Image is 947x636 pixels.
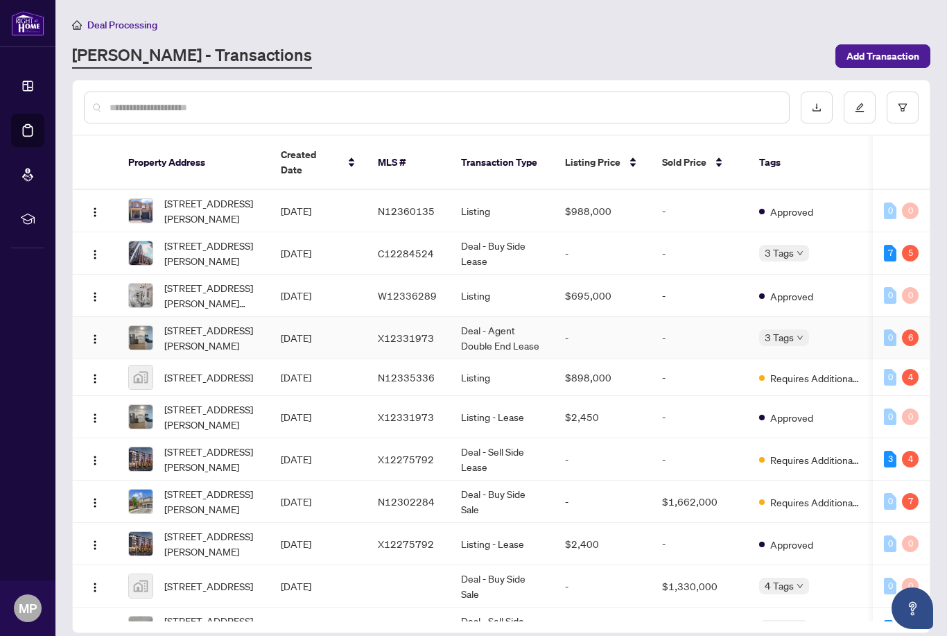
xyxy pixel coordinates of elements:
[565,205,611,217] span: $988,000
[812,103,822,112] span: download
[87,19,157,31] span: Deal Processing
[651,565,748,608] td: $1,330,000
[898,103,907,112] span: filter
[129,532,153,556] img: thumbnail-img
[770,204,813,219] span: Approved
[565,453,568,465] span: -
[797,583,803,590] span: down
[164,528,259,559] span: [STREET_ADDRESS][PERSON_NAME]
[565,155,620,170] span: Listing Price
[89,249,101,260] img: Logo
[902,329,919,346] div: 6
[89,334,101,345] img: Logo
[281,147,339,178] span: Created Date
[902,535,919,552] div: 0
[164,323,259,353] span: [STREET_ADDRESS][PERSON_NAME]
[765,245,794,261] span: 3 Tags
[378,332,434,344] span: X12331973
[281,332,311,344] span: [DATE]
[164,402,259,432] span: [STREET_ADDRESS][PERSON_NAME]
[748,136,871,190] th: Tags
[84,406,106,428] button: Logo
[450,317,554,359] td: Deal - Agent Double End Lease
[84,327,106,349] button: Logo
[89,455,101,466] img: Logo
[84,490,106,513] button: Logo
[651,317,748,359] td: -
[902,409,919,425] div: 0
[129,447,153,471] img: thumbnail-img
[129,326,153,350] img: thumbnail-img
[378,247,434,259] span: C12284524
[651,359,748,396] td: -
[281,289,311,302] span: [DATE]
[662,155,706,170] span: Sold Price
[281,205,311,217] span: [DATE]
[855,103,865,112] span: edit
[450,136,554,190] th: Transaction Type
[651,438,748,481] td: -
[84,448,106,470] button: Logo
[450,190,554,232] td: Listing
[565,247,568,259] span: -
[770,370,860,386] span: Requires Additional Docs
[770,452,860,467] span: Requires Additional Docs
[129,284,153,307] img: thumbnail-img
[651,396,748,438] td: -
[450,438,554,481] td: Deal - Sell Side Lease
[129,405,153,429] img: thumbnail-img
[164,578,253,594] span: [STREET_ADDRESS]
[129,366,153,389] img: thumbnail-img
[281,411,311,423] span: [DATE]
[884,369,896,386] div: 0
[450,232,554,275] td: Deal - Buy Side Lease
[902,578,919,594] div: 0
[651,275,748,317] td: -
[884,578,896,594] div: 0
[281,538,311,550] span: [DATE]
[884,535,896,552] div: 0
[378,371,435,384] span: N12335336
[902,493,919,510] div: 7
[902,245,919,261] div: 5
[801,92,833,123] button: download
[84,366,106,388] button: Logo
[164,486,259,517] span: [STREET_ADDRESS][PERSON_NAME]
[11,10,44,36] img: logo
[770,289,813,304] span: Approved
[378,205,435,217] span: N12360135
[902,451,919,467] div: 4
[378,538,434,550] span: X12275792
[797,250,803,257] span: down
[89,413,101,424] img: Logo
[565,289,611,302] span: $695,000
[884,245,896,261] div: 7
[84,284,106,307] button: Logo
[892,587,933,629] button: Open asap
[835,44,930,68] button: Add Transaction
[450,396,554,438] td: Listing - Lease
[554,136,651,190] th: Listing Price
[846,45,919,67] span: Add Transaction
[89,540,101,551] img: Logo
[884,451,896,467] div: 3
[565,580,568,592] span: -
[89,291,101,302] img: Logo
[450,359,554,396] td: Listing
[797,334,803,341] span: down
[281,247,311,259] span: [DATE]
[770,537,813,552] span: Approved
[164,280,259,311] span: [STREET_ADDRESS][PERSON_NAME][PERSON_NAME]
[884,329,896,346] div: 0
[844,92,876,123] button: edit
[84,575,106,597] button: Logo
[450,565,554,608] td: Deal - Buy Side Sale
[770,495,860,510] span: Requires Additional Docs
[281,495,311,508] span: [DATE]
[651,481,748,523] td: $1,662,000
[887,92,919,123] button: filter
[378,495,435,508] span: N12302284
[89,497,101,508] img: Logo
[281,453,311,465] span: [DATE]
[565,332,568,344] span: -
